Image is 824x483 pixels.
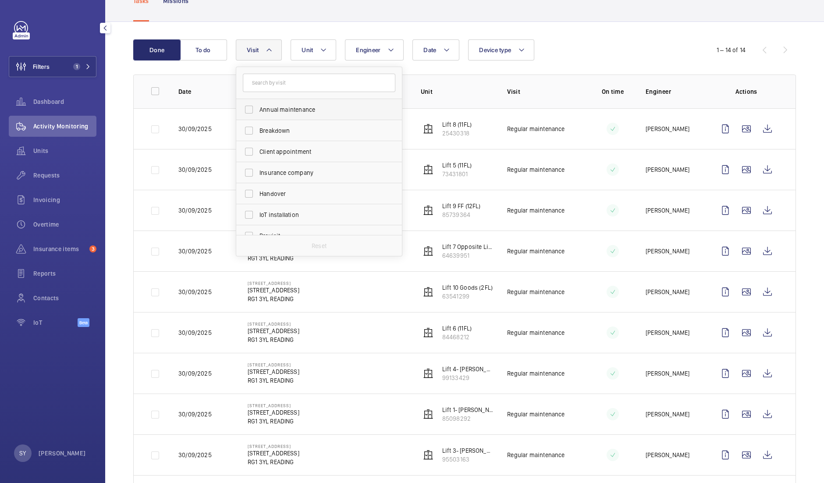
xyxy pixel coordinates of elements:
[442,324,472,333] p: Lift 6 (11FL)
[248,458,299,466] p: RG1 3YL READING
[33,245,86,253] span: Insurance items
[646,410,689,419] p: [PERSON_NAME]
[356,46,380,53] span: Engineer
[594,87,632,96] p: On time
[646,451,689,459] p: [PERSON_NAME]
[646,124,689,133] p: [PERSON_NAME]
[423,368,433,379] img: elevator.svg
[259,105,380,114] span: Annual maintenance
[248,449,299,458] p: [STREET_ADDRESS]
[78,318,89,327] span: Beta
[73,63,80,70] span: 1
[423,246,433,256] img: elevator.svg
[33,62,50,71] span: Filters
[33,97,96,106] span: Dashboard
[248,286,299,295] p: [STREET_ADDRESS]
[412,39,459,60] button: Date
[236,39,282,60] button: Visit
[717,46,746,54] div: 1 – 14 of 14
[33,146,96,155] span: Units
[178,328,212,337] p: 30/09/2025
[442,283,493,292] p: Lift 10 Goods (2FL)
[442,120,472,129] p: Lift 8 (11FL)
[33,294,96,302] span: Contacts
[248,254,299,263] p: RG1 3YL READING
[442,161,472,170] p: Lift 5 (11FL)
[248,327,299,335] p: [STREET_ADDRESS]
[468,39,534,60] button: Device type
[33,220,96,229] span: Overtime
[507,451,565,459] p: Regular maintenance
[33,171,96,180] span: Requests
[423,164,433,175] img: elevator.svg
[178,288,212,296] p: 30/09/2025
[259,126,380,135] span: Breakdown
[442,405,493,414] p: Lift 1- [PERSON_NAME] (11FL)
[248,376,299,385] p: RG1 3YL READING
[248,321,299,327] p: [STREET_ADDRESS]
[423,287,433,297] img: elevator.svg
[33,269,96,278] span: Reports
[423,327,433,338] img: elevator.svg
[89,245,96,252] span: 3
[247,46,259,53] span: Visit
[442,242,493,251] p: Lift 7 Opposite Lift 3 (11 FL)
[479,46,511,53] span: Device type
[646,288,689,296] p: [PERSON_NAME]
[248,335,299,344] p: RG1 3YL READING
[248,403,299,408] p: [STREET_ADDRESS]
[248,362,299,367] p: [STREET_ADDRESS]
[243,74,395,92] input: Search by visit
[259,189,380,198] span: Handover
[442,202,481,210] p: Lift 9 FF (12FL)
[178,247,212,256] p: 30/09/2025
[646,369,689,378] p: [PERSON_NAME]
[442,446,493,455] p: Lift 3- [PERSON_NAME] (11FL)
[442,170,472,178] p: 73431801
[259,168,380,177] span: Insurance company
[302,46,313,53] span: Unit
[291,39,336,60] button: Unit
[248,295,299,303] p: RG1 3YL READING
[421,87,493,96] p: Unit
[423,205,433,216] img: elevator.svg
[423,409,433,419] img: elevator.svg
[33,318,78,327] span: IoT
[646,165,689,174] p: [PERSON_NAME]
[180,39,227,60] button: To do
[178,87,234,96] p: Date
[715,87,778,96] p: Actions
[442,414,493,423] p: 85098292
[646,87,701,96] p: Engineer
[442,333,472,341] p: 84468212
[178,410,212,419] p: 30/09/2025
[507,369,565,378] p: Regular maintenance
[178,124,212,133] p: 30/09/2025
[259,210,380,219] span: IoT installation
[442,129,472,138] p: 25430318
[248,417,299,426] p: RG1 3YL READING
[507,165,565,174] p: Regular maintenance
[39,449,86,458] p: [PERSON_NAME]
[423,124,433,134] img: elevator.svg
[248,444,299,449] p: [STREET_ADDRESS]
[178,206,212,215] p: 30/09/2025
[248,281,299,286] p: [STREET_ADDRESS]
[507,87,579,96] p: Visit
[442,373,493,382] p: 99133429
[248,408,299,417] p: [STREET_ADDRESS]
[507,247,565,256] p: Regular maintenance
[33,195,96,204] span: Invoicing
[442,210,481,219] p: 85739364
[33,122,96,131] span: Activity Monitoring
[442,292,493,301] p: 63541299
[646,328,689,337] p: [PERSON_NAME]
[259,231,380,240] span: Previsit
[646,247,689,256] p: [PERSON_NAME]
[423,46,436,53] span: Date
[19,449,26,458] p: SY
[345,39,404,60] button: Engineer
[442,455,493,464] p: 95503163
[507,328,565,337] p: Regular maintenance
[646,206,689,215] p: [PERSON_NAME]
